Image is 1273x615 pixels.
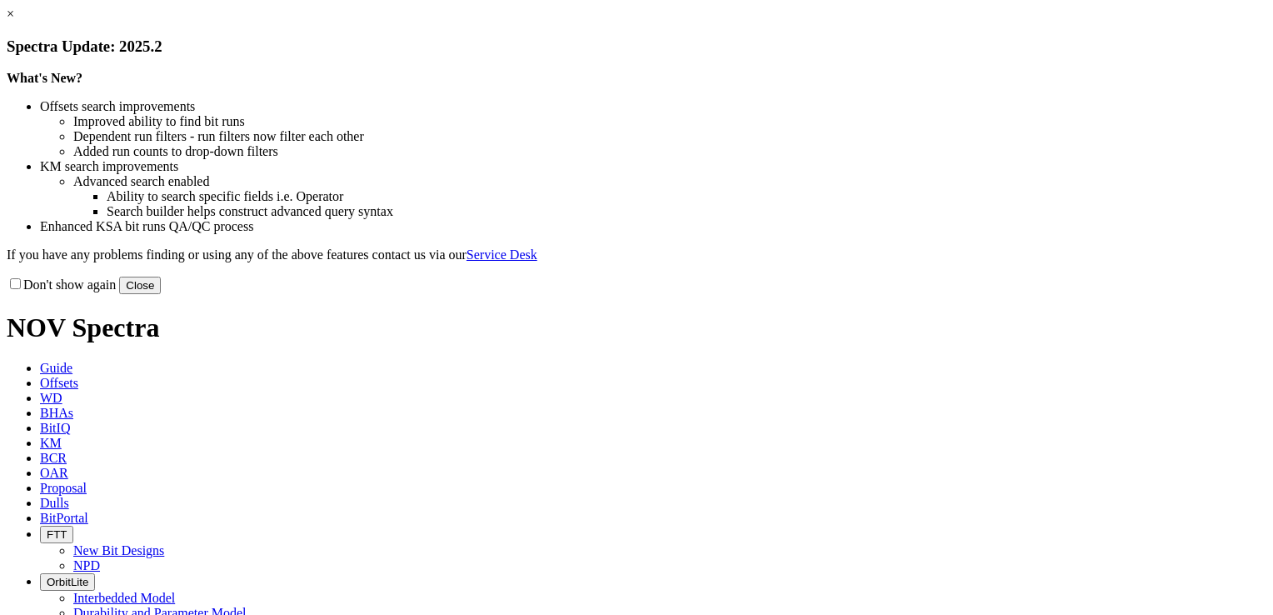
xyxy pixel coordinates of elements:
[7,71,82,85] strong: What's New?
[40,159,1266,174] li: KM search improvements
[73,114,1266,129] li: Improved ability to find bit runs
[73,558,100,572] a: NPD
[467,247,537,262] a: Service Desk
[73,174,1266,189] li: Advanced search enabled
[40,451,67,465] span: BCR
[40,436,62,450] span: KM
[40,406,73,420] span: BHAs
[47,528,67,541] span: FTT
[40,376,78,390] span: Offsets
[73,144,1266,159] li: Added run counts to drop-down filters
[73,543,164,557] a: New Bit Designs
[107,204,1266,219] li: Search builder helps construct advanced query syntax
[40,361,72,375] span: Guide
[40,99,1266,114] li: Offsets search improvements
[7,312,1266,343] h1: NOV Spectra
[40,421,70,435] span: BitIQ
[40,481,87,495] span: Proposal
[107,189,1266,204] li: Ability to search specific fields i.e. Operator
[73,129,1266,144] li: Dependent run filters - run filters now filter each other
[7,277,116,292] label: Don't show again
[40,466,68,480] span: OAR
[10,278,21,289] input: Don't show again
[119,277,161,294] button: Close
[40,391,62,405] span: WD
[40,496,69,510] span: Dulls
[40,511,88,525] span: BitPortal
[40,219,1266,234] li: Enhanced KSA bit runs QA/QC process
[47,576,88,588] span: OrbitLite
[7,7,14,21] a: ×
[73,591,175,605] a: Interbedded Model
[7,247,1266,262] p: If you have any problems finding or using any of the above features contact us via our
[7,37,1266,56] h3: Spectra Update: 2025.2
